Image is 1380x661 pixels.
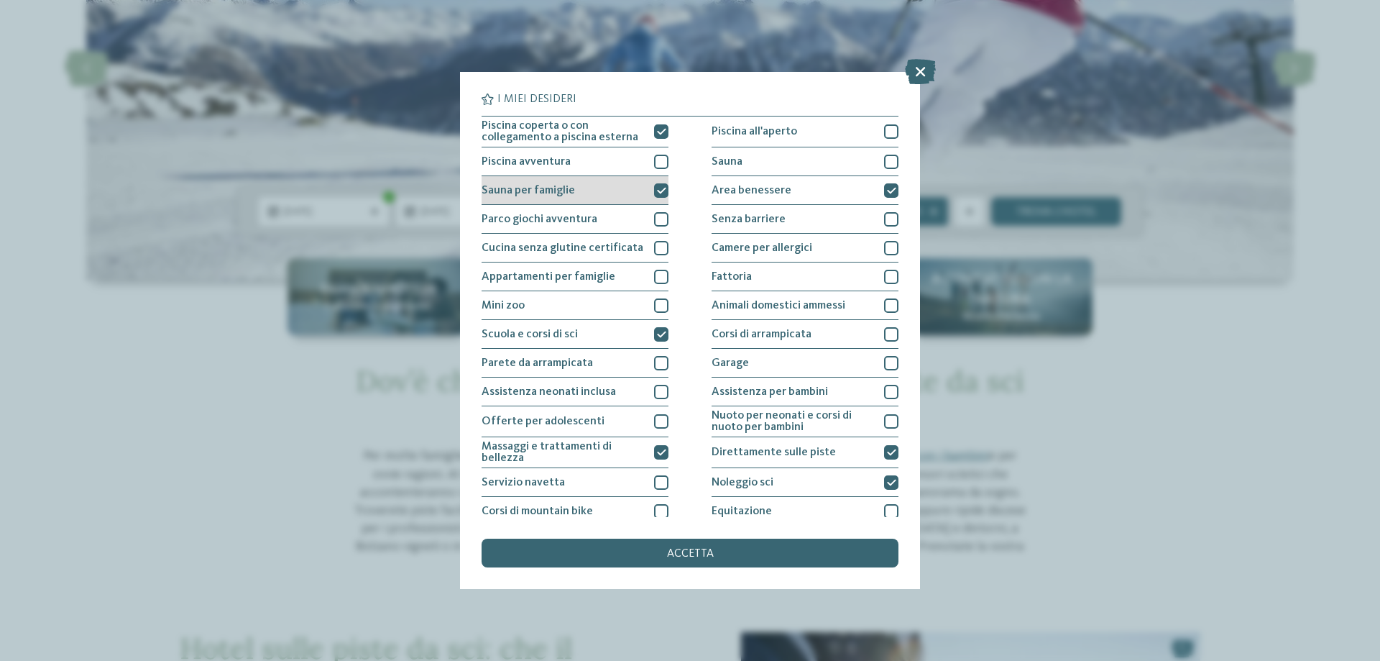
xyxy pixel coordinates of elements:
[712,357,749,369] span: Garage
[482,416,604,427] span: Offerte per adolescenti
[482,214,597,225] span: Parco giochi avventura
[712,300,845,311] span: Animali domestici ammessi
[712,126,797,137] span: Piscina all'aperto
[482,441,643,464] span: Massaggi e trattamenti di bellezza
[482,185,575,196] span: Sauna per famiglie
[482,477,565,488] span: Servizio navetta
[482,242,643,254] span: Cucina senza glutine certificata
[482,329,578,340] span: Scuola e corsi di sci
[482,156,571,168] span: Piscina avventura
[482,386,616,398] span: Assistenza neonati inclusa
[712,329,811,340] span: Corsi di arrampicata
[482,300,525,311] span: Mini zoo
[712,271,752,283] span: Fattoria
[712,242,812,254] span: Camere per allergici
[712,447,836,458] span: Direttamente sulle piste
[712,214,786,225] span: Senza barriere
[712,477,773,488] span: Noleggio sci
[482,120,643,143] span: Piscina coperta o con collegamento a piscina esterna
[667,548,714,560] span: accetta
[712,410,873,433] span: Nuoto per neonati e corsi di nuoto per bambini
[712,185,791,196] span: Area benessere
[497,94,576,105] span: I miei desideri
[712,156,742,168] span: Sauna
[482,271,615,283] span: Appartamenti per famiglie
[482,357,593,369] span: Parete da arrampicata
[712,506,772,517] span: Equitazione
[482,506,593,517] span: Corsi di mountain bike
[712,386,828,398] span: Assistenza per bambini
